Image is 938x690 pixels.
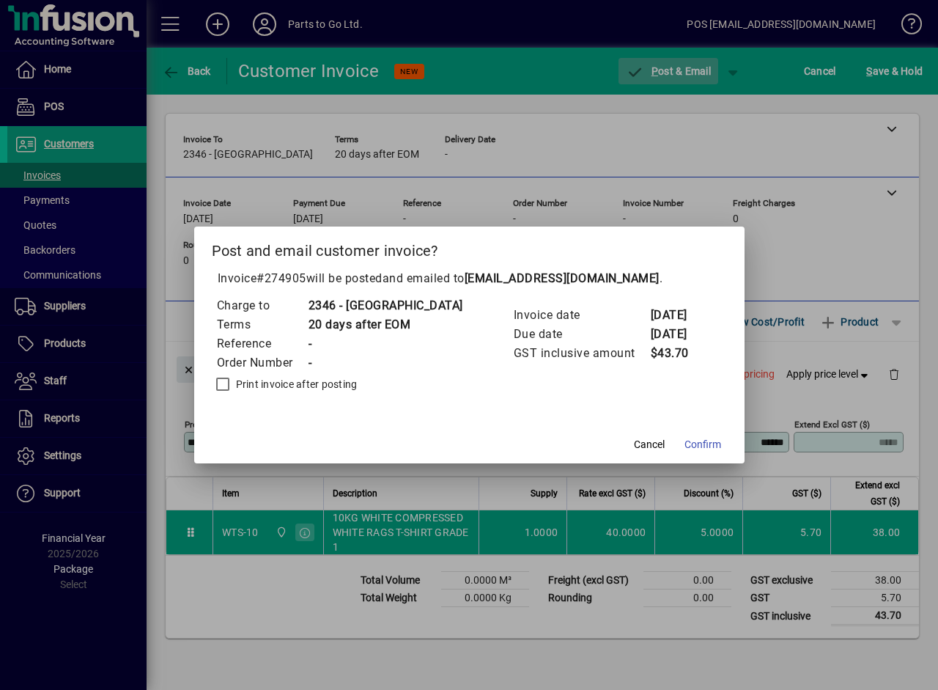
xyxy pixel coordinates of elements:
label: Print invoice after posting [233,377,358,392]
td: [DATE] [650,306,709,325]
td: Due date [513,325,650,344]
b: [EMAIL_ADDRESS][DOMAIN_NAME] [465,271,660,285]
span: Confirm [684,437,721,452]
button: Cancel [626,431,673,458]
td: Reference [216,334,308,353]
span: Cancel [634,437,665,452]
span: #274905 [256,271,306,285]
td: Terms [216,315,308,334]
button: Confirm [679,431,727,458]
td: [DATE] [650,325,709,344]
td: 2346 - [GEOGRAPHIC_DATA] [308,296,463,315]
td: Order Number [216,353,308,372]
td: 20 days after EOM [308,315,463,334]
td: Charge to [216,296,308,315]
td: GST inclusive amount [513,344,650,363]
p: Invoice will be posted . [212,270,727,287]
td: - [308,334,463,353]
span: and emailed to [383,271,660,285]
td: - [308,353,463,372]
td: Invoice date [513,306,650,325]
h2: Post and email customer invoice? [194,227,745,269]
td: $43.70 [650,344,709,363]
